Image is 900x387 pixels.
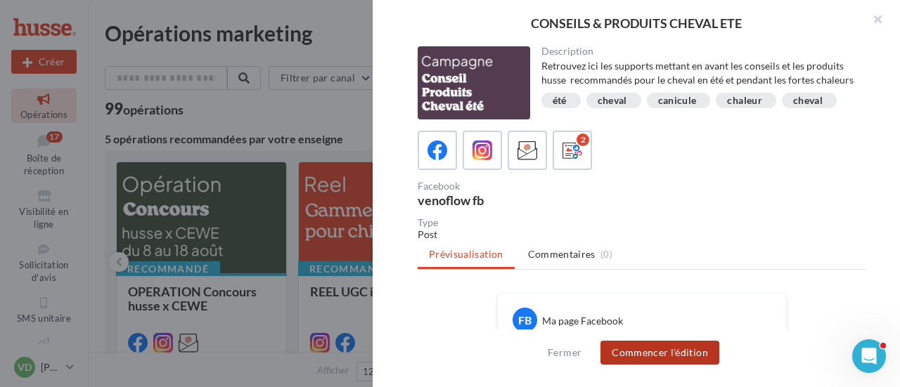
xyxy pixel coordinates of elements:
[418,194,636,206] div: venoflow fb
[418,181,636,191] div: Facebook
[513,308,537,332] div: FB
[542,314,623,328] div: Ma page Facebook
[577,133,589,146] div: 2
[598,96,627,106] div: cheval
[418,218,866,228] div: Type
[793,96,823,106] div: cheval
[727,96,761,106] div: chaleur
[418,228,866,242] div: Post
[395,17,877,29] div: CONSEILS & PRODUITS CHEVAL ETE
[600,249,612,260] span: (0)
[542,344,587,361] button: Fermer
[541,59,856,87] div: Retrouvez ici les supports mettant en avant les conseils et les produits husse recommandés pour l...
[658,96,697,106] div: canicule
[600,341,719,365] button: Commencer l'édition
[528,247,596,261] span: Commentaires
[852,339,886,373] iframe: Intercom live chat
[541,46,856,56] div: Description
[553,96,567,106] div: été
